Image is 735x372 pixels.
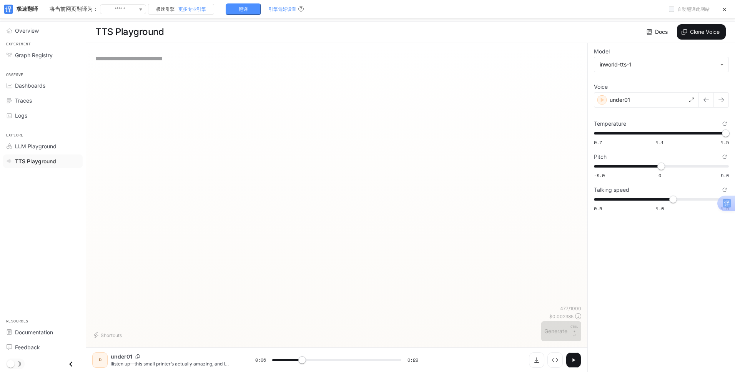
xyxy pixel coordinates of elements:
p: under01 [610,96,630,104]
span: 1.0 [656,205,664,212]
a: Feedback [3,340,83,354]
span: Dark mode toggle [7,359,15,368]
a: Graph Registry [3,48,83,62]
p: Pitch [594,154,607,159]
a: Overview [3,24,83,37]
span: 0.5 [594,205,602,212]
span: 0 [659,172,661,179]
div: inworld-tts-1 [594,57,728,72]
button: Shortcuts [92,329,125,341]
span: 0:29 [407,356,418,364]
span: 0:06 [255,356,266,364]
p: $ 0.002385 [549,313,574,320]
p: Voice [594,84,608,90]
button: Copy Voice ID [132,354,143,359]
span: Feedback [15,343,40,351]
a: TTS Playground [3,154,83,168]
span: Traces [15,96,32,105]
a: Traces [3,94,83,107]
p: Model [594,49,610,54]
button: Reset to default [720,186,729,194]
button: Clone Voice [677,24,726,40]
p: under01 [111,353,132,360]
span: Overview [15,27,39,35]
a: Docs [645,24,671,40]
a: Dashboards [3,79,83,92]
span: TTS Playground [15,157,56,165]
span: 0.7 [594,139,602,146]
button: Reset to default [720,153,729,161]
p: Talking speed [594,187,629,193]
button: Reset to default [720,120,729,128]
span: Logs [15,111,27,120]
span: Graph Registry [15,51,53,59]
div: inworld-tts-1 [600,61,716,68]
a: Documentation [3,325,83,339]
span: 1.5 [721,139,729,146]
div: D [94,354,106,366]
a: LLM Playground [3,139,83,153]
span: Dashboards [15,81,45,90]
p: llisten up—this small printer’s actually amazing, and I gotta gush! The biggest win? ZERO ink nee... [111,360,237,367]
h1: TTS Playground [95,24,164,40]
span: -5.0 [594,172,605,179]
p: 477 / 1000 [560,305,581,312]
a: Logs [3,109,83,122]
span: Documentation [15,328,53,336]
button: Close drawer [62,356,80,372]
p: Temperature [594,121,626,126]
span: 5.0 [721,172,729,179]
span: 1.1 [656,139,664,146]
button: Inspect [547,352,563,368]
button: Download audio [529,352,544,368]
span: LLM Playground [15,142,57,150]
